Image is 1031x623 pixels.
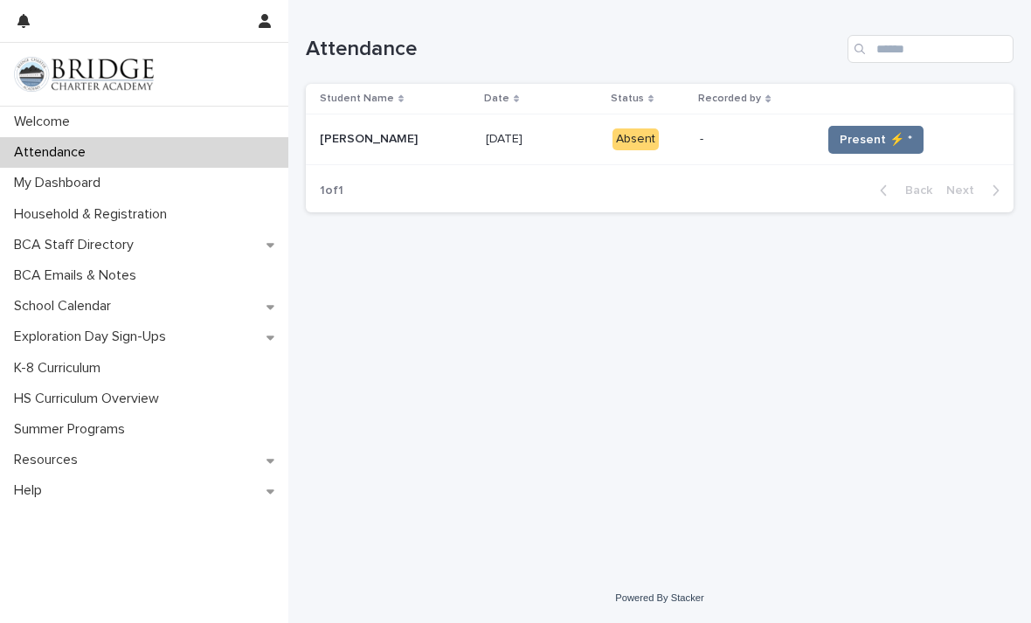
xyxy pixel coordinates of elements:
[7,298,125,315] p: School Calendar
[7,267,150,284] p: BCA Emails & Notes
[14,57,154,92] img: V1C1m3IdTEidaUdm9Hs0
[484,89,509,108] p: Date
[7,144,100,161] p: Attendance
[320,89,394,108] p: Student Name
[840,131,912,149] span: Present ⚡ *
[939,183,1014,198] button: Next
[866,183,939,198] button: Back
[7,360,114,377] p: K-8 Curriculum
[611,89,644,108] p: Status
[306,170,357,212] p: 1 of 1
[7,206,181,223] p: Household & Registration
[7,237,148,253] p: BCA Staff Directory
[848,35,1014,63] input: Search
[320,128,421,147] p: [PERSON_NAME]
[7,482,56,499] p: Help
[7,175,114,191] p: My Dashboard
[7,114,84,130] p: Welcome
[700,132,806,147] p: -
[615,592,703,603] a: Powered By Stacker
[306,37,841,62] h1: Attendance
[486,128,526,147] p: [DATE]
[946,184,985,197] span: Next
[7,391,173,407] p: HS Curriculum Overview
[612,128,659,150] div: Absent
[895,184,932,197] span: Back
[698,89,761,108] p: Recorded by
[306,114,1014,165] tr: [PERSON_NAME][PERSON_NAME] [DATE][DATE] Absent-Present ⚡ *
[7,421,139,438] p: Summer Programs
[7,452,92,468] p: Resources
[7,329,180,345] p: Exploration Day Sign-Ups
[828,126,924,154] button: Present ⚡ *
